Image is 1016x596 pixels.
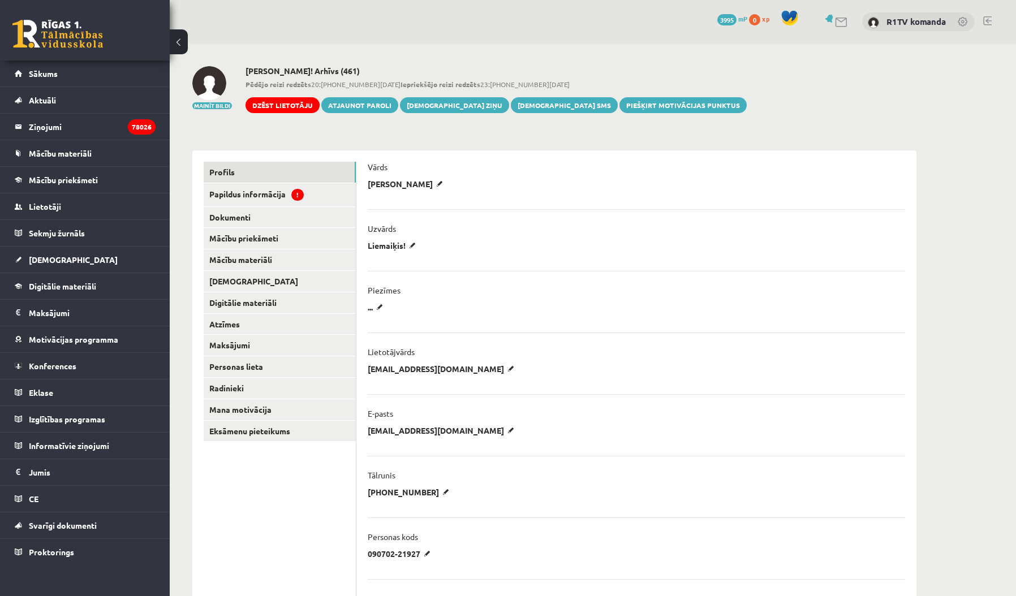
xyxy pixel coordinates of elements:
[15,140,156,166] a: Mācību materiāli
[15,539,156,565] a: Proktorings
[246,80,311,89] b: Pēdējo reizi redzēts
[15,193,156,219] a: Lietotāji
[29,467,50,477] span: Jumis
[204,162,356,183] a: Profils
[29,334,118,344] span: Motivācijas programma
[619,97,747,113] a: Piešķirt motivācijas punktus
[29,281,96,291] span: Digitālie materiāli
[204,271,356,292] a: [DEMOGRAPHIC_DATA]
[368,179,447,189] p: [PERSON_NAME]
[15,273,156,299] a: Digitālie materiāli
[15,379,156,405] a: Eklase
[321,97,398,113] a: Atjaunot paroli
[749,14,775,23] a: 0 xp
[246,66,747,76] h2: [PERSON_NAME]! Arhīvs (461)
[246,79,747,89] span: 20:[PHONE_NUMBER][DATE] 23:[PHONE_NUMBER][DATE]
[15,353,156,379] a: Konferences
[368,302,387,312] p: ...
[368,364,518,374] p: [EMAIL_ADDRESS][DOMAIN_NAME]
[29,228,85,238] span: Sekmju žurnāls
[886,16,946,27] a: R1TV komanda
[762,14,769,23] span: xp
[204,292,356,313] a: Digitālie materiāli
[401,80,480,89] b: Iepriekšējo reizi redzēts
[368,285,401,295] p: Piezīmes
[128,119,156,135] i: 78026
[204,183,356,206] a: Papildus informācija!
[29,414,105,424] span: Izglītības programas
[204,399,356,420] a: Mana motivācija
[192,102,232,109] button: Mainīt bildi
[29,175,98,185] span: Mācību priekšmeti
[29,440,109,451] span: Informatīvie ziņojumi
[204,378,356,399] a: Radinieki
[368,408,393,418] p: E-pasts
[29,254,118,265] span: [DEMOGRAPHIC_DATA]
[204,421,356,442] a: Eksāmenu pieteikums
[29,68,58,79] span: Sākums
[511,97,618,113] a: [DEMOGRAPHIC_DATA] SMS
[15,300,156,326] a: Maksājumi
[717,14,737,25] span: 3995
[749,14,760,25] span: 0
[368,240,420,251] p: Liemaiķis!
[368,470,395,480] p: Tālrunis
[15,61,156,87] a: Sākums
[29,300,156,326] legend: Maksājumi
[15,87,156,113] a: Aktuāli
[204,356,356,377] a: Personas lieta
[29,520,97,530] span: Svarīgi dokumenti
[868,17,879,28] img: R1TV komanda
[368,162,388,172] p: Vārds
[29,387,53,398] span: Eklase
[29,547,74,557] span: Proktorings
[15,512,156,538] a: Svarīgi dokumenti
[204,207,356,228] a: Dokumenti
[29,114,156,140] legend: Ziņojumi
[29,494,38,504] span: CE
[717,14,747,23] a: 3995 mP
[192,66,226,100] img: Rodrigo Vikentijs Liemaiķis!
[400,97,509,113] a: [DEMOGRAPHIC_DATA] ziņu
[368,532,418,542] p: Personas kods
[29,361,76,371] span: Konferences
[204,335,356,356] a: Maksājumi
[368,425,518,435] p: [EMAIL_ADDRESS][DOMAIN_NAME]
[29,201,61,211] span: Lietotāji
[368,549,434,559] p: 090702-21927
[368,223,396,234] p: Uzvārds
[15,433,156,459] a: Informatīvie ziņojumi
[15,406,156,432] a: Izglītības programas
[29,148,92,158] span: Mācību materiāli
[15,459,156,485] a: Jumis
[246,97,320,113] a: Dzēst lietotāju
[15,247,156,273] a: [DEMOGRAPHIC_DATA]
[12,20,103,48] a: Rīgas 1. Tālmācības vidusskola
[15,486,156,512] a: CE
[204,228,356,249] a: Mācību priekšmeti
[29,95,56,105] span: Aktuāli
[204,314,356,335] a: Atzīmes
[15,220,156,246] a: Sekmju žurnāls
[15,114,156,140] a: Ziņojumi78026
[291,189,304,201] span: !
[738,14,747,23] span: mP
[15,167,156,193] a: Mācību priekšmeti
[204,249,356,270] a: Mācību materiāli
[368,487,453,497] p: [PHONE_NUMBER]
[15,326,156,352] a: Motivācijas programma
[368,347,415,357] p: Lietotājvārds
